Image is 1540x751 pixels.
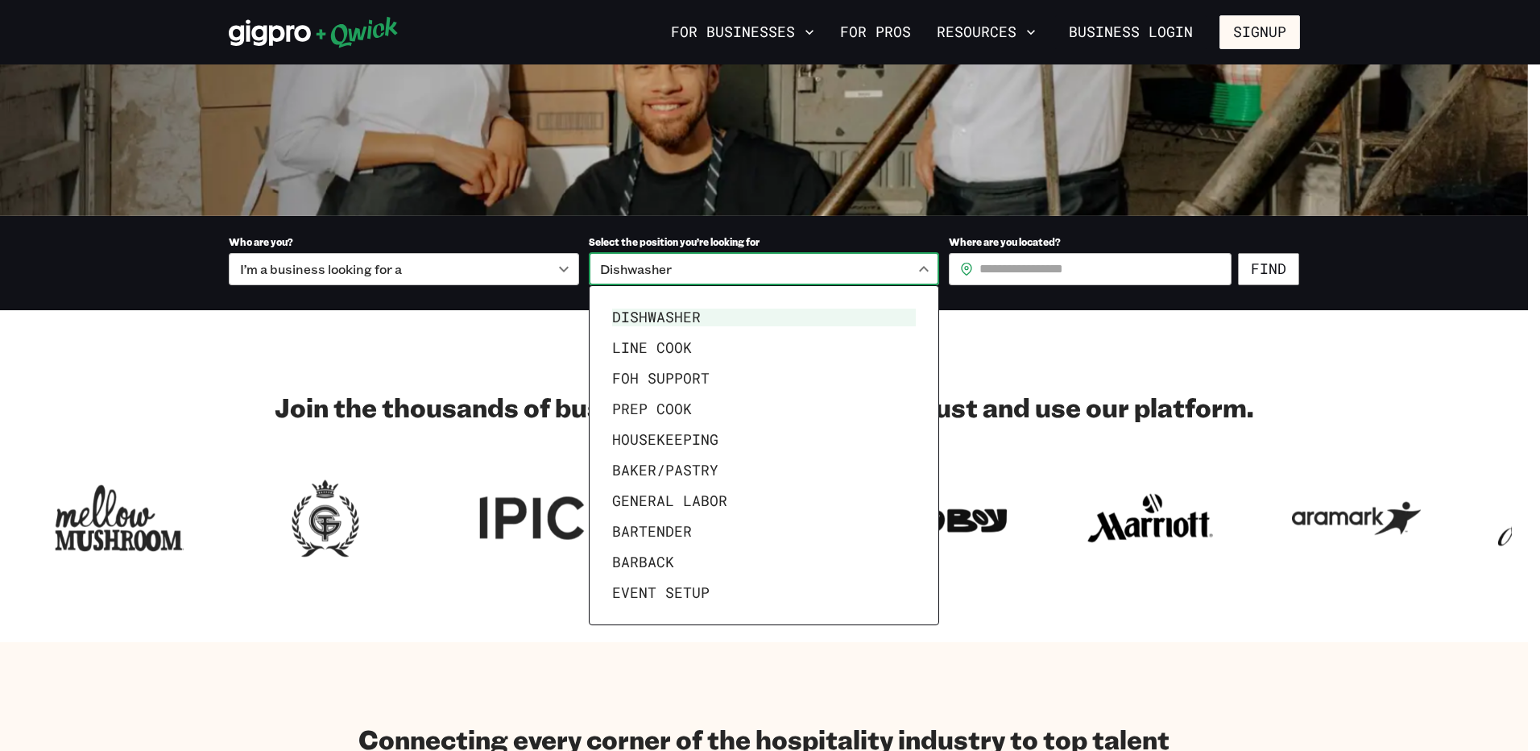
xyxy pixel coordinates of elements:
li: Baker/Pastry [606,455,922,486]
li: FOH Support [606,363,922,394]
li: Housekeeping [606,425,922,455]
li: Event Setup [606,578,922,608]
li: Line Cook [606,333,922,363]
li: General Labor [606,486,922,517]
li: Dishwasher [606,302,922,333]
li: Prep Cook [606,394,922,425]
li: Barback [606,547,922,578]
li: Bartender [606,517,922,547]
